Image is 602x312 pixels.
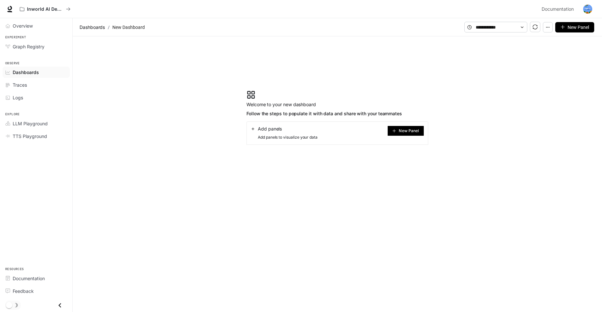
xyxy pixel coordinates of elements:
[3,92,70,103] a: Logs
[246,110,402,118] span: Follow the steps to populate it with data and share with your teammates
[3,67,70,78] a: Dashboards
[3,79,70,91] a: Traces
[258,126,282,132] span: Add panels
[27,6,63,12] p: Inworld AI Demos
[568,24,589,31] span: New Panel
[78,23,107,31] button: Dashboards
[3,118,70,129] a: LLM Playground
[3,131,70,142] a: TTS Playground
[13,133,47,140] span: TTS Playground
[111,21,146,33] article: New Dashboard
[392,129,396,133] span: plus
[3,273,70,284] a: Documentation
[13,43,44,50] span: Graph Registry
[17,3,73,16] button: All workspaces
[387,126,424,136] button: New Panel
[13,69,39,76] span: Dashboards
[13,275,45,282] span: Documentation
[80,23,105,31] span: Dashboards
[6,301,12,308] span: Dark mode toggle
[3,41,70,52] a: Graph Registry
[246,101,402,108] span: Welcome to your new dashboard
[3,20,70,31] a: Overview
[251,134,318,141] span: Add panels to visualize your data
[542,5,574,13] span: Documentation
[13,94,23,101] span: Logs
[539,3,579,16] a: Documentation
[560,25,565,29] span: plus
[13,81,27,88] span: Traces
[399,129,419,132] span: New Panel
[583,5,592,14] img: User avatar
[13,22,33,29] span: Overview
[53,299,67,312] button: Close drawer
[13,288,34,294] span: Feedback
[533,24,538,30] span: sync
[581,3,594,16] button: User avatar
[555,22,594,32] button: New Panel
[13,120,48,127] span: LLM Playground
[3,285,70,297] a: Feedback
[108,24,110,31] span: /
